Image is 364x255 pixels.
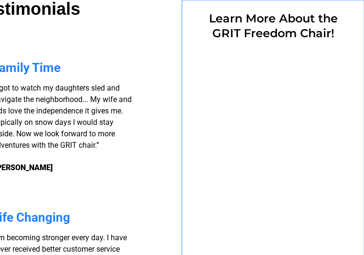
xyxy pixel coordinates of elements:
[209,11,338,40] span: Learn More About the GRIT Freedom Chair!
